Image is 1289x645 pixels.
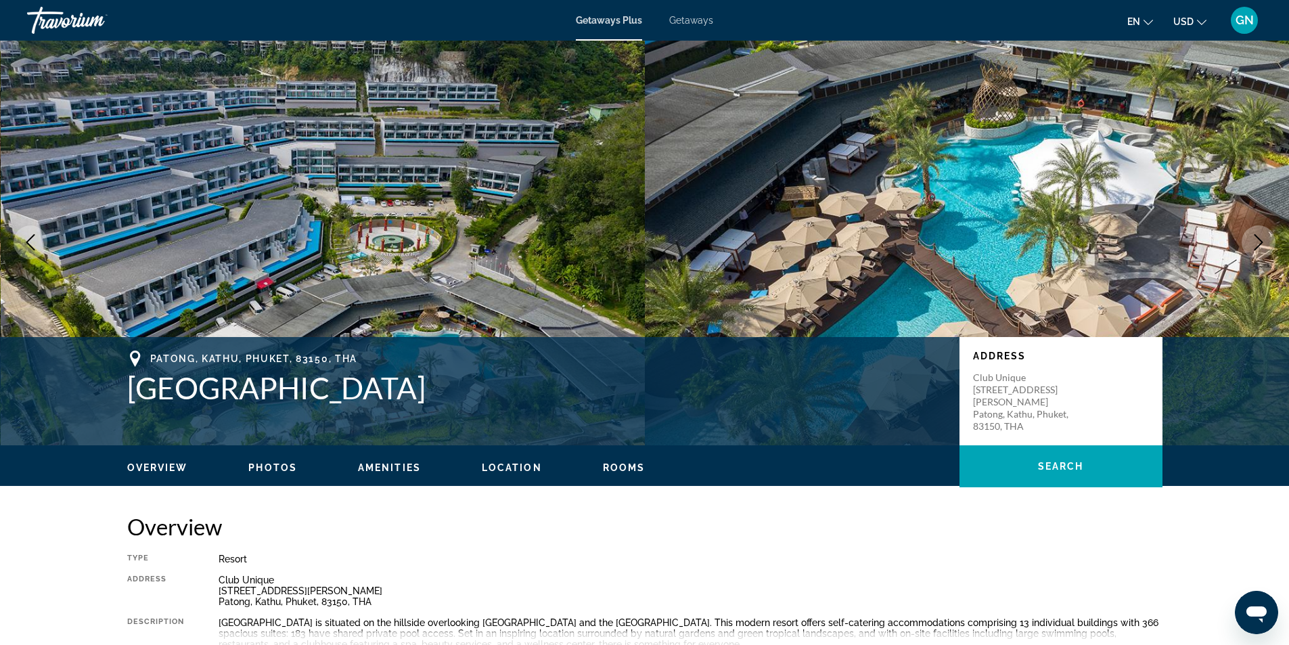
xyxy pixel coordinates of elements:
[127,513,1162,540] h2: Overview
[358,462,421,474] button: Amenities
[248,462,297,473] span: Photos
[959,445,1162,487] button: Search
[603,462,646,473] span: Rooms
[127,462,188,473] span: Overview
[1127,12,1153,31] button: Change language
[127,575,185,607] div: Address
[482,462,542,474] button: Location
[1235,591,1278,634] iframe: Кнопка запуска окна обмена сообщениями
[1227,6,1262,35] button: User Menu
[973,351,1149,361] p: Address
[248,462,297,474] button: Photos
[127,554,185,564] div: Type
[482,462,542,473] span: Location
[576,15,642,26] a: Getaways Plus
[1236,14,1254,27] span: GN
[1173,16,1194,27] span: USD
[603,462,646,474] button: Rooms
[1242,225,1275,259] button: Next image
[14,225,47,259] button: Previous image
[27,3,162,38] a: Travorium
[150,353,357,364] span: Patong, Kathu, Phuket, 83150, THA
[219,575,1162,607] div: Club Unique [STREET_ADDRESS][PERSON_NAME] Patong, Kathu, Phuket, 83150, THA
[973,372,1081,432] p: Club Unique [STREET_ADDRESS][PERSON_NAME] Patong, Kathu, Phuket, 83150, THA
[127,462,188,474] button: Overview
[127,370,946,405] h1: [GEOGRAPHIC_DATA]
[219,554,1162,564] div: Resort
[1173,12,1206,31] button: Change currency
[1127,16,1140,27] span: en
[1038,461,1084,472] span: Search
[669,15,713,26] a: Getaways
[358,462,421,473] span: Amenities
